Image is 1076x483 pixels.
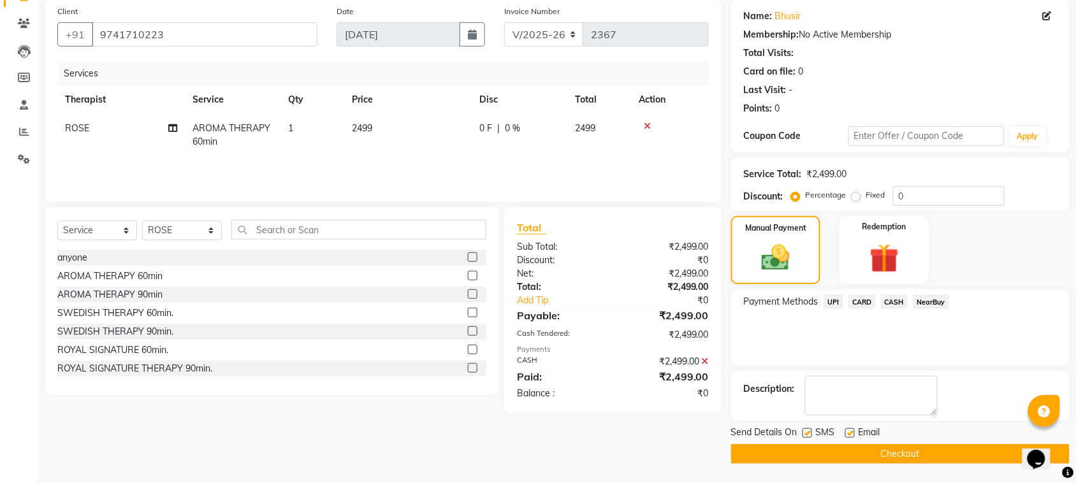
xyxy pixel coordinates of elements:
div: ₹0 [630,294,718,307]
input: Search by Name/Mobile/Email/Code [92,22,317,47]
span: 0 F [479,122,492,135]
span: Email [859,426,880,442]
div: ₹2,499.00 [613,240,718,254]
div: CASH [507,355,613,368]
div: Card on file: [744,65,796,78]
div: Points: [744,102,773,115]
span: 0 % [505,122,520,135]
label: Redemption [862,221,906,233]
th: Action [631,85,709,114]
span: CARD [848,294,876,309]
span: AROMA THERAPY 60min [193,122,270,147]
div: Sub Total: [507,240,613,254]
button: Checkout [731,444,1070,464]
button: +91 [57,22,93,47]
span: UPI [824,294,843,309]
span: Payment Methods [744,295,818,308]
div: Net: [507,267,613,280]
div: No Active Membership [744,28,1057,41]
div: SWEDISH THERAPY 90min. [57,325,173,338]
div: ₹2,499.00 [613,267,718,280]
div: Membership: [744,28,799,41]
label: Date [337,6,354,17]
img: _cash.svg [753,242,799,274]
div: Paid: [507,369,613,384]
span: Send Details On [731,426,797,442]
th: Therapist [57,85,185,114]
label: Fixed [866,189,885,201]
span: CASH [881,294,908,309]
div: AROMA THERAPY 60min [57,270,163,283]
div: ₹2,499.00 [613,308,718,323]
div: ₹2,499.00 [807,168,847,181]
div: ₹2,499.00 [613,280,718,294]
div: ROYAL SIGNATURE 60min. [57,343,168,357]
label: Percentage [806,189,847,201]
span: 2499 [352,122,372,134]
a: Bhusir [775,10,801,23]
div: AROMA THERAPY 90min [57,288,163,301]
th: Disc [472,85,567,114]
div: Discount: [744,190,783,203]
input: Enter Offer / Coupon Code [848,126,1005,146]
div: 0 [799,65,804,78]
div: Balance : [507,387,613,400]
div: Total: [507,280,613,294]
div: ₹2,499.00 [613,369,718,384]
span: | [497,122,500,135]
button: Apply [1010,127,1046,146]
div: anyone [57,251,87,264]
label: Client [57,6,78,17]
span: SMS [816,426,835,442]
img: _gift.svg [861,240,908,277]
div: Discount: [507,254,613,267]
div: ROYAL SIGNATURE THERAPY 90min. [57,362,212,375]
div: Description: [744,382,795,396]
th: Price [344,85,472,114]
label: Manual Payment [745,222,806,234]
div: Service Total: [744,168,802,181]
div: Payments [517,344,709,355]
span: Total [517,221,546,234]
span: 2499 [575,122,595,134]
iframe: chat widget [1022,432,1063,470]
span: NearBuy [913,294,949,309]
a: Add Tip [507,294,630,307]
div: SWEDISH THERAPY 60min. [57,306,173,320]
label: Invoice Number [504,6,560,17]
div: ₹2,499.00 [613,355,718,368]
div: Cash Tendered: [507,328,613,342]
div: ₹0 [613,387,718,400]
th: Total [567,85,631,114]
span: ROSE [65,122,89,134]
div: Payable: [507,308,613,323]
span: 1 [288,122,293,134]
div: 0 [775,102,780,115]
div: - [789,83,793,97]
div: Coupon Code [744,129,848,143]
div: Total Visits: [744,47,794,60]
input: Search or Scan [231,220,486,240]
th: Qty [280,85,344,114]
div: ₹2,499.00 [613,328,718,342]
th: Service [185,85,280,114]
div: Name: [744,10,773,23]
div: ₹0 [613,254,718,267]
div: Last Visit: [744,83,787,97]
div: Services [59,62,718,85]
